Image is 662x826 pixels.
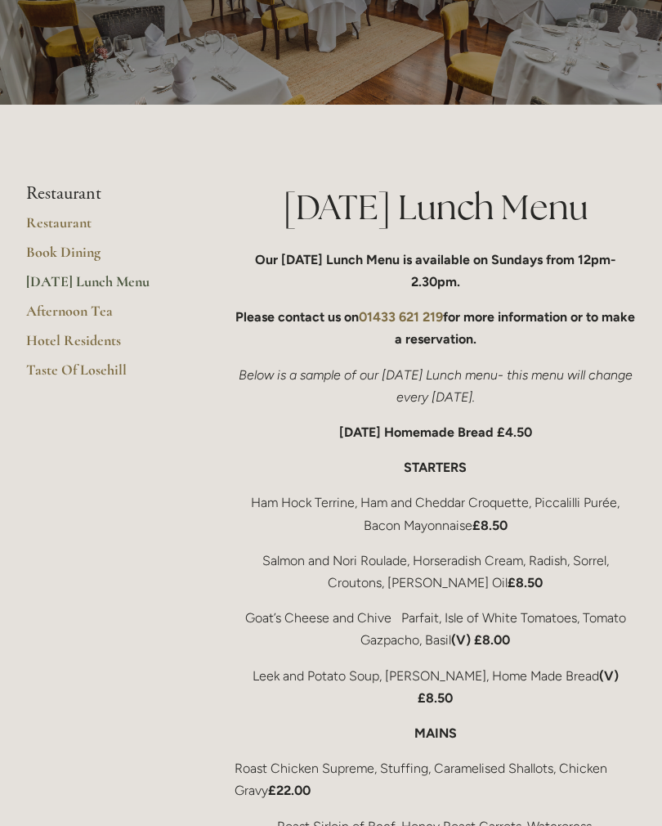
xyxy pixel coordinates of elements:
strong: £8.50 [508,575,543,590]
p: Ham Hock Terrine, Ham and Cheddar Croquette, Piccalilli Purée, Bacon Mayonnaise [235,492,636,536]
p: Roast Chicken Supreme, Stuffing, Caramelised Shallots, Chicken Gravy [235,757,636,801]
a: Hotel Residents [26,331,182,361]
em: Below is a sample of our [DATE] Lunch menu- this menu will change every [DATE]. [239,367,636,405]
strong: £22.00 [268,783,311,798]
a: 01433 621 219 [359,309,443,325]
strong: £8.50 [472,518,508,533]
a: [DATE] Lunch Menu [26,272,182,302]
p: Leek and Potato Soup, [PERSON_NAME], Home Made Bread [235,665,636,709]
p: Goat’s Cheese and Chive Parfait, Isle of White Tomatoes, Tomato Gazpacho, Basil [235,607,636,651]
strong: (V) £8.00 [451,632,510,648]
a: Book Dining [26,243,182,272]
strong: STARTERS [404,460,467,475]
strong: (V) £8.50 [418,668,622,706]
a: Afternoon Tea [26,302,182,331]
strong: [DATE] Homemade Bread £4.50 [339,424,532,440]
strong: MAINS [414,725,457,741]
a: Restaurant [26,213,182,243]
a: Taste Of Losehill [26,361,182,390]
strong: Our [DATE] Lunch Menu is available on Sundays from 12pm-2.30pm. [255,252,616,290]
h1: [DATE] Lunch Menu [235,183,636,231]
strong: Please contact us on for more information or to make a reservation. [235,309,638,347]
p: Salmon and Nori Roulade, Horseradish Cream, Radish, Sorrel, Croutons, [PERSON_NAME] Oil [235,550,636,594]
li: Restaurant [26,183,182,204]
